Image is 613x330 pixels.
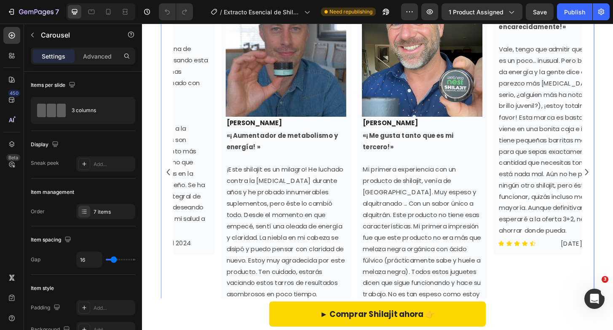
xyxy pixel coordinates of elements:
strong: [PERSON_NAME] [237,102,296,112]
div: Add... [94,161,133,168]
p: Advanced [83,52,112,61]
button: Save [526,3,554,20]
div: Add... [94,304,133,312]
p: [DATE] [450,231,511,243]
div: Rich Text Editor. Editing area: main [10,229,73,243]
p: Settings [42,52,65,61]
div: Gap [31,256,40,263]
span: Vale, tengo que admitir que el sabor es un poco... inusual. Pero bueno, si me da energía y la gen... [383,23,509,227]
span: / [220,8,222,16]
div: 3 columns [72,101,123,120]
div: Undo/Redo [159,3,193,20]
p: Carousel [41,30,112,40]
span: 1 product assigned [449,8,503,16]
button: 7 [3,3,63,20]
span: Save [533,8,547,16]
div: Item management [31,188,74,196]
div: Item style [31,284,54,292]
p: 7 [55,7,59,17]
button: Carousel Next Arrow [471,153,484,166]
iframe: Design area [142,24,613,330]
div: Display [31,139,60,150]
button: 1 product assigned [442,3,522,20]
div: Items per slide [31,80,77,91]
div: Padding [31,302,62,314]
strong: «¡Me gusta tanto que es mi tercero!» [237,116,335,138]
div: Rich Text Editor. Editing area: main [90,114,219,322]
p: ¡Este shilajit es un milagro! He luchado contra la [MEDICAL_DATA] durante años y he probado innum... [91,151,218,321]
iframe: Intercom live chat [584,289,605,309]
span: Mi primera experiencia con un producto de shilajit, venía de [GEOGRAPHIC_DATA]. Muy espeso y alqu... [237,152,364,308]
button: Publish [557,3,592,20]
div: Order [31,208,45,215]
p: 26 avril 2024 [11,230,72,242]
div: 450 [8,90,20,97]
div: 7 items [94,208,133,216]
button: Carousel Back Arrow [21,153,35,166]
div: Item spacing [31,234,73,246]
span: Extracto Esencial de Shilajit [224,8,301,16]
input: Auto [77,252,102,267]
div: Beta [6,154,20,161]
span: 3 [602,276,608,283]
strong: «¡Aumentador de metabolismo y energía! » [91,116,210,138]
p: ► Comprar Shilajit ahora 👉 [191,306,315,318]
a: ► Comprar Shilajit ahora 👉 [137,298,369,325]
div: Publish [564,8,585,16]
strong: [PERSON_NAME] [91,102,150,112]
span: Need republishing [329,8,372,16]
div: Sneak peek [31,159,59,167]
